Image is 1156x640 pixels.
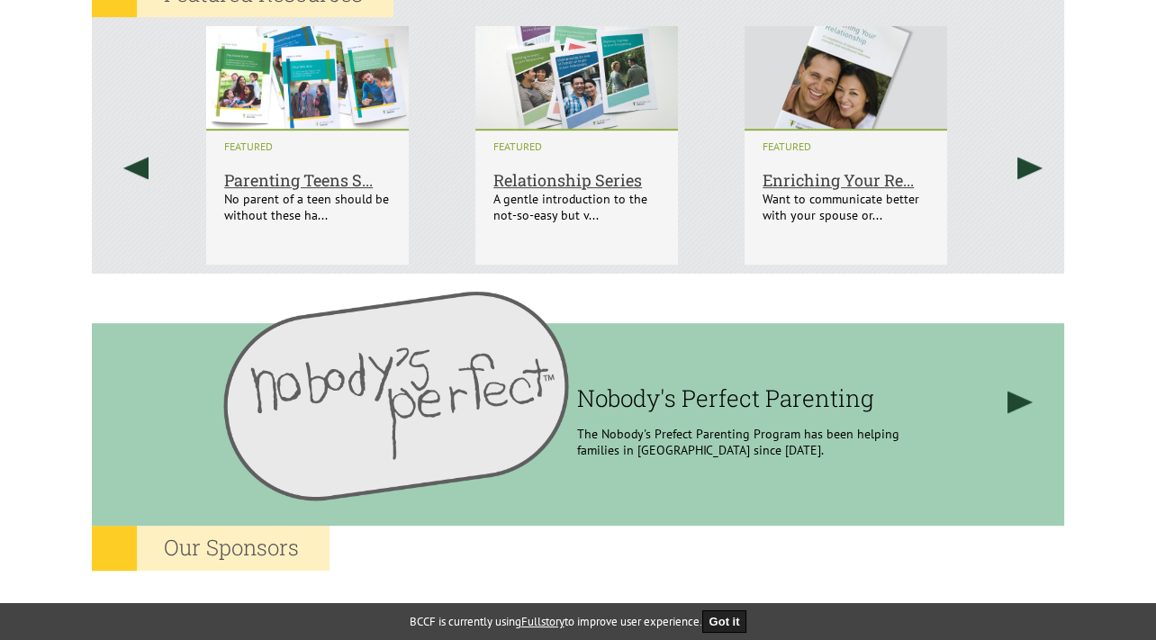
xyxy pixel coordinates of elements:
h3: Nobody's Perfect Parenting [577,383,905,413]
p: A gentle introduction to the not-so-easy but v... [493,191,660,223]
i: FEATURED [224,140,391,153]
p: No parent of a teen should be without these ha... [224,191,391,223]
a: Parenting Teens S... [224,131,391,191]
h2: Our Sponsors [92,526,330,571]
img: Parenting Teens Series [206,17,409,129]
a: Fullstory [521,614,564,629]
p: The Nobody's Prefect Parenting Program has been helping families in [GEOGRAPHIC_DATA] since [DATE]. [577,426,905,458]
img: History Filler Image [223,274,569,518]
img: Enriching Your Relationship [745,17,947,129]
p: Want to communicate better with your spouse or... [763,191,929,223]
img: Relationship Series [475,17,678,129]
i: FEATURED [763,140,929,153]
a: Relationship Series [493,131,660,191]
i: FEATURED [493,140,660,153]
button: Got it [702,610,747,633]
a: Enriching Your Re... [763,131,929,191]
